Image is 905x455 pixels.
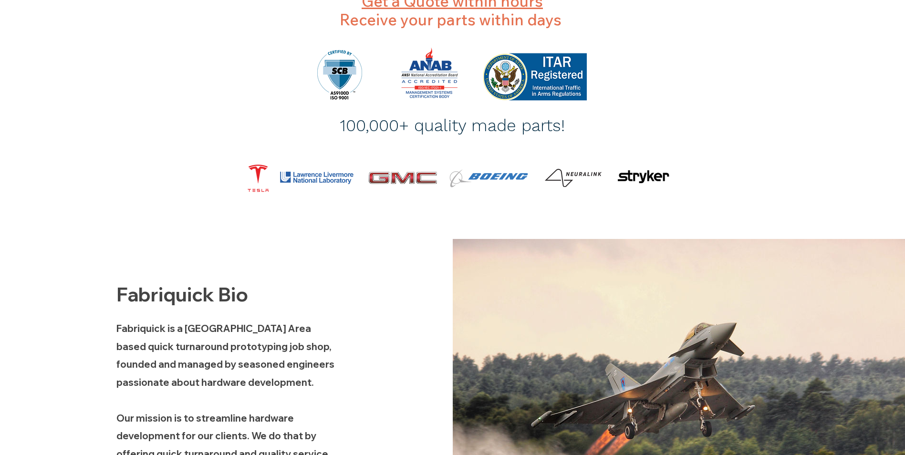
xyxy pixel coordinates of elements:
[397,45,463,101] img: ANAB-MS-CB-3C.png
[116,282,248,306] span: Fabriquick Bio
[340,115,565,135] span: 100,000+ quality made parts!
[447,167,530,189] img: 58ee8d113545163ec1942cd3.png
[363,167,442,189] img: gmc-logo.png
[280,171,354,185] img: LLNL-logo.png
[228,158,289,198] img: Tesla,_Inc.-Logo.wine.png
[116,322,334,388] span: Fabriquick is a [GEOGRAPHIC_DATA] Area based quick turnaround prototyping job shop, founded and m...
[483,53,587,101] img: ITAR Registered.png
[610,155,676,199] img: Stryker_Corporation-Logo.wine.png
[545,169,602,187] img: Neuralink_Logo.png
[317,50,362,101] img: AS9100D and ISO 9001 Mark.png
